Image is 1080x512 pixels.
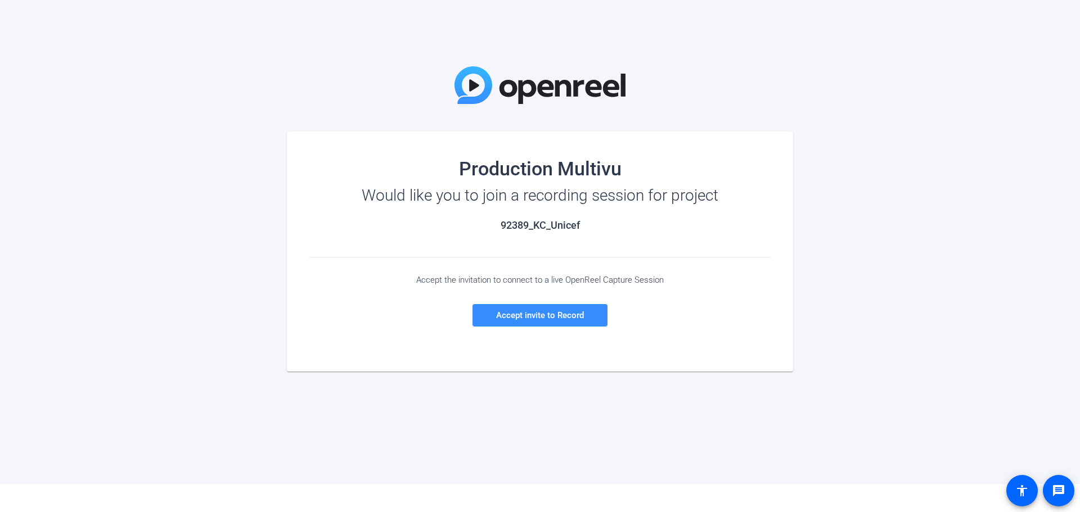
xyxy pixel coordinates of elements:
h2: 92389_KC_Unicef [309,219,771,232]
mat-icon: accessibility [1015,484,1029,497]
div: Would like you to join a recording session for project [309,187,771,205]
div: Production Multivu [309,160,771,178]
img: OpenReel Logo [454,66,625,104]
mat-icon: message [1052,484,1065,497]
span: Accept invite to Record [496,310,584,320]
div: Accept the invitation to connect to a live OpenReel Capture Session [309,275,771,285]
a: Accept invite to Record [472,304,607,327]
